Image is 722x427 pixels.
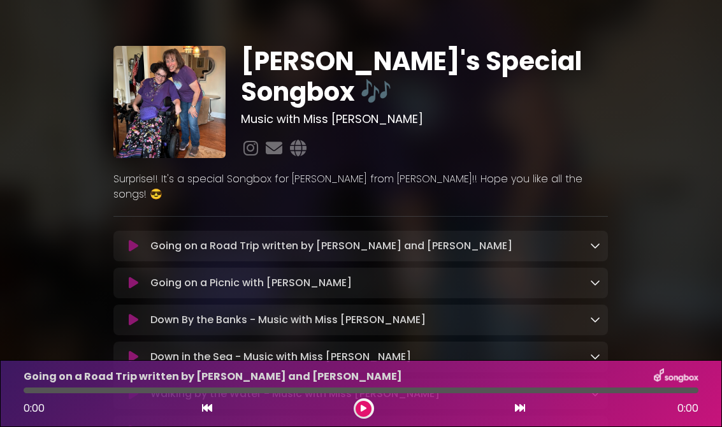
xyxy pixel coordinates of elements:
p: Down in the Sea - Music with Miss [PERSON_NAME] [150,349,411,365]
h3: Music with Miss [PERSON_NAME] [241,112,608,126]
img: DpsALNU4Qse55zioNQQO [113,46,226,158]
p: Going on a Road Trip written by [PERSON_NAME] and [PERSON_NAME] [24,369,402,384]
span: 0:00 [24,401,45,416]
p: Going on a Picnic with [PERSON_NAME] [150,275,352,291]
p: Going on a Road Trip written by [PERSON_NAME] and [PERSON_NAME] [150,238,512,254]
h1: [PERSON_NAME]'s Special Songbox 🎶 [241,46,608,107]
p: Surprise!! It's a special Songbox for [PERSON_NAME] from [PERSON_NAME]!! Hope you like all the so... [113,171,608,202]
p: Down By the Banks - Music with Miss [PERSON_NAME] [150,312,426,328]
img: songbox-logo-white.png [654,368,698,385]
span: 0:00 [677,401,698,416]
